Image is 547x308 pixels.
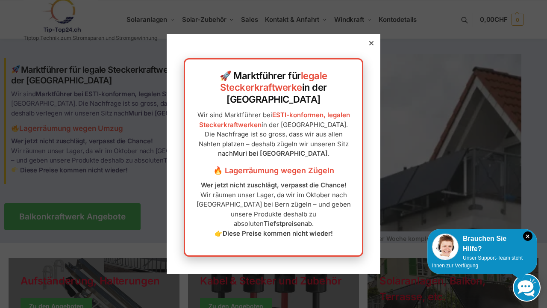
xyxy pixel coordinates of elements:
strong: Diese Preise kommen nicht wieder! [223,229,333,237]
p: Wir sind Marktführer bei in der [GEOGRAPHIC_DATA]. Die Nachfrage ist so gross, dass wir aus allen... [194,110,353,159]
p: Wir räumen unser Lager, da wir im Oktober nach [GEOGRAPHIC_DATA] bei Bern zügeln – und geben unse... [194,181,353,238]
strong: Tiefstpreisen [264,219,305,228]
img: Customer service [432,234,459,260]
strong: Wer jetzt nicht zuschlägt, verpasst die Chance! [201,181,347,189]
i: Schließen [523,231,532,241]
span: Unser Support-Team steht Ihnen zur Verfügung [432,255,523,269]
h3: 🔥 Lagerräumung wegen Zügeln [194,165,353,176]
h2: 🚀 Marktführer für in der [GEOGRAPHIC_DATA] [194,70,353,106]
div: Brauchen Sie Hilfe? [432,234,532,254]
a: ESTI-konformen, legalen Steckerkraftwerken [199,111,350,129]
strong: Muri bei [GEOGRAPHIC_DATA] [233,149,328,157]
a: legale Steckerkraftwerke [220,70,327,93]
